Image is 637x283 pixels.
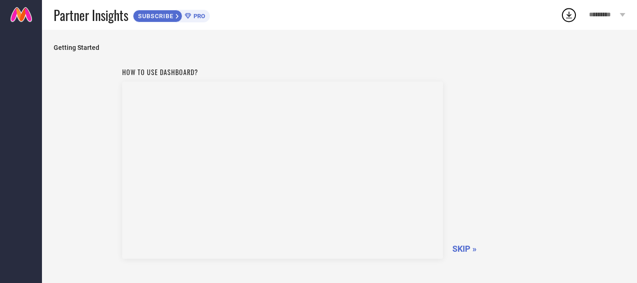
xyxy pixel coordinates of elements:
a: SUBSCRIBEPRO [133,7,210,22]
span: SKIP » [452,244,477,254]
span: SUBSCRIBE [133,13,176,20]
span: PRO [191,13,205,20]
span: Partner Insights [54,6,128,25]
div: Open download list [561,7,577,23]
iframe: Workspace Section [122,82,443,259]
span: Getting Started [54,44,625,51]
h1: How to use dashboard? [122,67,443,77]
